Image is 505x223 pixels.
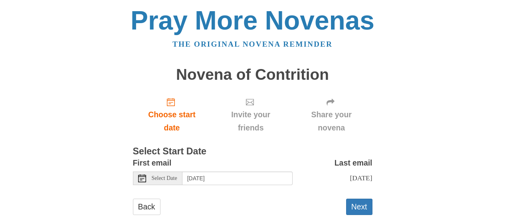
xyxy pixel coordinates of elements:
[133,199,160,215] a: Back
[133,156,172,170] label: First email
[291,91,372,138] div: Click "Next" to confirm your start date first.
[350,174,372,182] span: [DATE]
[172,40,333,48] a: The original novena reminder
[219,108,282,134] span: Invite your friends
[211,91,290,138] div: Click "Next" to confirm your start date first.
[141,108,203,134] span: Choose start date
[299,108,364,134] span: Share your novena
[133,66,372,83] h1: Novena of Contrition
[335,156,372,170] label: Last email
[133,91,211,138] a: Choose start date
[131,6,374,35] a: Pray More Novenas
[346,199,372,215] button: Next
[133,146,372,157] h3: Select Start Date
[152,176,177,181] span: Select Date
